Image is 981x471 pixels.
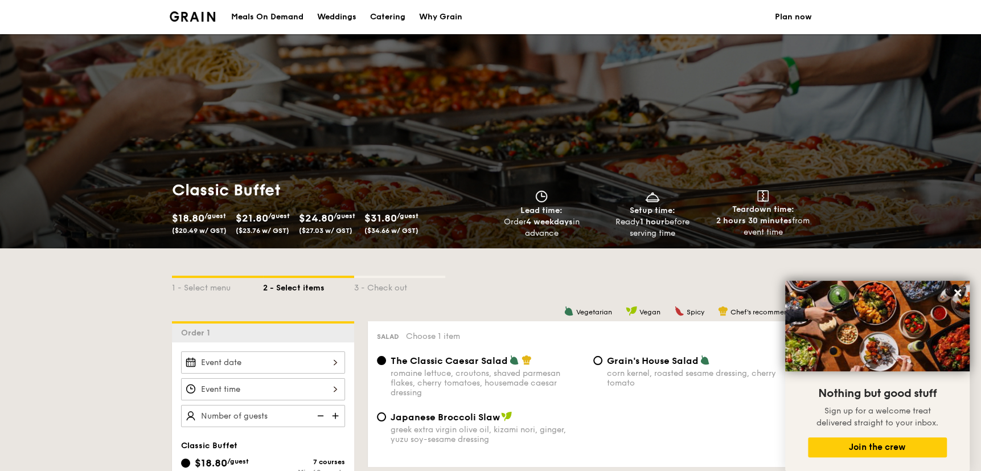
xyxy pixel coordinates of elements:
[730,308,810,316] span: Chef's recommendation
[808,437,947,457] button: Join the crew
[391,425,584,444] div: greek extra virgin olive oil, kizami nori, ginger, yuzu soy-sesame dressing
[181,328,215,338] span: Order 1
[299,227,352,235] span: ($27.03 w/ GST)
[299,212,334,224] span: $24.80
[949,284,967,302] button: Close
[593,356,602,365] input: Grain's House Saladcorn kernel, roasted sesame dressing, cherry tomato
[328,405,345,427] img: icon-add.58712e84.svg
[172,227,227,235] span: ($20.49 w/ GST)
[509,355,519,365] img: icon-vegetarian.fe4039eb.svg
[236,227,289,235] span: ($23.76 w/ GST)
[630,206,675,215] span: Setup time:
[311,405,328,427] img: icon-reduce.1d2dbef1.svg
[195,457,227,469] span: $18.80
[181,351,345,374] input: Event date
[491,216,593,239] div: Order in advance
[520,206,563,215] span: Lead time:
[601,216,703,239] div: Ready before serving time
[700,355,710,365] img: icon-vegetarian.fe4039eb.svg
[712,215,814,238] div: from event time
[181,441,237,450] span: Classic Buffet
[172,180,486,200] h1: Classic Buffet
[533,190,550,203] img: icon-clock.2db775ea.svg
[181,405,345,427] input: Number of guests
[236,212,268,224] span: $21.80
[757,190,769,202] img: icon-teardown.65201eee.svg
[607,355,699,366] span: Grain's House Salad
[172,212,204,224] span: $18.80
[263,278,354,294] div: 2 - Select items
[564,306,574,316] img: icon-vegetarian.fe4039eb.svg
[334,212,355,220] span: /guest
[170,11,216,22] a: Logotype
[644,190,661,203] img: icon-dish.430c3a2e.svg
[526,217,572,227] strong: 4 weekdays
[607,368,801,388] div: corn kernel, roasted sesame dressing, cherry tomato
[354,278,445,294] div: 3 - Check out
[626,306,637,316] img: icon-vegan.f8ff3823.svg
[181,378,345,400] input: Event time
[716,216,792,226] strong: 2 hours 30 minutes
[364,212,397,224] span: $31.80
[687,308,704,316] span: Spicy
[204,212,226,220] span: /guest
[263,458,345,466] div: 7 courses
[391,355,508,366] span: The Classic Caesar Salad
[391,368,584,398] div: romaine lettuce, croutons, shaved parmesan flakes, cherry tomatoes, housemade caesar dressing
[732,204,794,214] span: Teardown time:
[377,333,399,341] span: Salad
[227,457,249,465] span: /guest
[576,308,612,316] span: Vegetarian
[718,306,728,316] img: icon-chef-hat.a58ddaea.svg
[501,411,512,421] img: icon-vegan.f8ff3823.svg
[640,217,664,227] strong: 1 hour
[391,412,500,423] span: Japanese Broccoli Slaw
[377,356,386,365] input: The Classic Caesar Saladromaine lettuce, croutons, shaved parmesan flakes, cherry tomatoes, house...
[406,331,460,341] span: Choose 1 item
[377,412,386,421] input: Japanese Broccoli Slawgreek extra virgin olive oil, kizami nori, ginger, yuzu soy-sesame dressing
[816,406,938,428] span: Sign up for a welcome treat delivered straight to your inbox.
[268,212,290,220] span: /guest
[181,458,190,468] input: $18.80/guest($20.49 w/ GST)7 coursesMin 40 guests
[170,11,216,22] img: Grain
[674,306,684,316] img: icon-spicy.37a8142b.svg
[397,212,418,220] span: /guest
[364,227,418,235] span: ($34.66 w/ GST)
[818,387,937,400] span: Nothing but good stuff
[522,355,532,365] img: icon-chef-hat.a58ddaea.svg
[785,281,970,371] img: DSC07876-Edit02-Large.jpeg
[172,278,263,294] div: 1 - Select menu
[639,308,660,316] span: Vegan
